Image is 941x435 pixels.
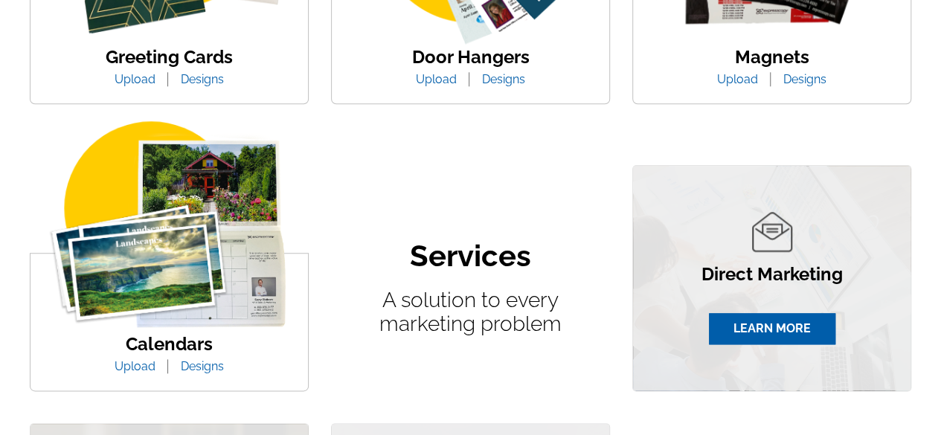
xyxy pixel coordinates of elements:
p: Direct Marketing [701,265,843,283]
a: Designs [471,72,536,86]
a: Door Hangers [412,46,530,68]
a: Magnets [735,46,809,68]
a: Designs [170,72,235,86]
a: Greeting Cards [106,46,233,68]
a: Designs [170,359,235,373]
h2: Services [410,238,531,274]
a: LEARN MORE [709,313,835,344]
a: Designs [772,72,838,86]
img: direct-marketing-icon.png [752,212,792,252]
a: Calendars [126,333,213,355]
img: calander.png [36,121,304,328]
a: Upload [405,72,468,86]
p: A solution to every marketing problem [338,289,603,336]
a: Upload [103,72,167,86]
a: Upload [103,359,167,373]
a: Upload [706,72,769,86]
